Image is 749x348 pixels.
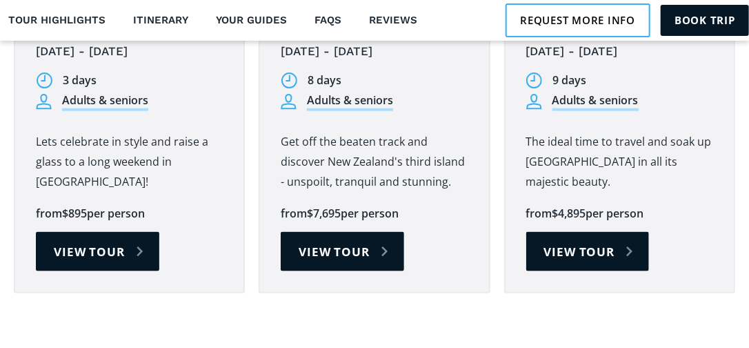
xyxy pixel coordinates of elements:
div: Adults & seniors [552,93,639,111]
div: per person [586,206,644,222]
div: days [562,72,587,88]
a: View tour [526,232,650,271]
div: [DATE] - [DATE] [281,41,468,62]
a: Book trip [661,5,749,35]
div: [DATE] - [DATE] [526,41,713,62]
div: 8 [308,72,314,88]
div: days [317,72,341,88]
p: The ideal time to travel and soak up [GEOGRAPHIC_DATA] in all its majestic beauty. [526,132,713,192]
div: per person [87,206,145,222]
a: View tour [36,232,159,271]
a: FAQs [306,4,350,37]
div: [DATE] - [DATE] [36,41,223,62]
div: $895 [62,206,87,222]
div: Adults & seniors [62,93,148,111]
div: $7,695 [307,206,341,222]
a: Reviews [361,4,426,37]
a: Itinerary [125,4,197,37]
div: from [281,206,307,222]
div: $4,895 [552,206,586,222]
a: Request more info [506,3,651,37]
div: from [526,206,552,222]
div: per person [341,206,399,222]
div: Adults & seniors [307,93,393,111]
a: Your guides [208,4,296,37]
div: days [72,72,97,88]
p: Get off the beaten track and discover New Zealand's third island - unspoilt, tranquil and stunning. [281,132,468,192]
p: Lets celebrate in style and raise a glass to a long weekend in [GEOGRAPHIC_DATA]! [36,132,223,192]
div: 9 [553,72,559,88]
a: View tour [281,232,404,271]
div: from [36,206,62,222]
div: 3 [63,72,69,88]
